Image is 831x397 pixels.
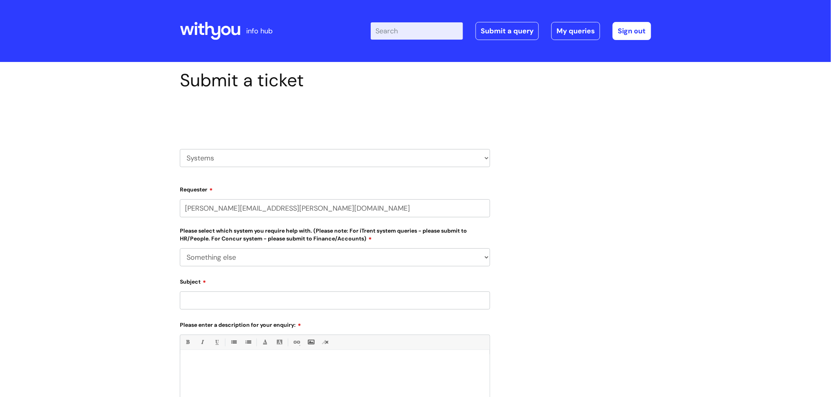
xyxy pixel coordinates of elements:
h1: Submit a ticket [180,70,490,91]
a: Sign out [613,22,651,40]
a: Submit a query [476,22,539,40]
a: My queries [551,22,600,40]
label: Subject [180,276,490,285]
div: | - [371,22,651,40]
a: • Unordered List (Ctrl-Shift-7) [229,337,238,347]
a: Bold (Ctrl-B) [183,337,192,347]
h2: Select issue type [180,109,490,124]
a: Font Color [260,337,270,347]
a: Insert Image... [306,337,316,347]
p: info hub [246,25,273,37]
a: Italic (Ctrl-I) [197,337,207,347]
a: Underline(Ctrl-U) [212,337,221,347]
label: Please enter a description for your enquiry: [180,319,490,328]
label: Requester [180,184,490,193]
a: 1. Ordered List (Ctrl-Shift-8) [243,337,253,347]
a: Remove formatting (Ctrl-\) [320,337,330,347]
input: Search [371,22,463,40]
a: Back Color [275,337,284,347]
a: Link [291,337,301,347]
input: Email [180,199,490,217]
label: Please select which system you require help with. (Please note: For iTrent system queries - pleas... [180,226,490,242]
